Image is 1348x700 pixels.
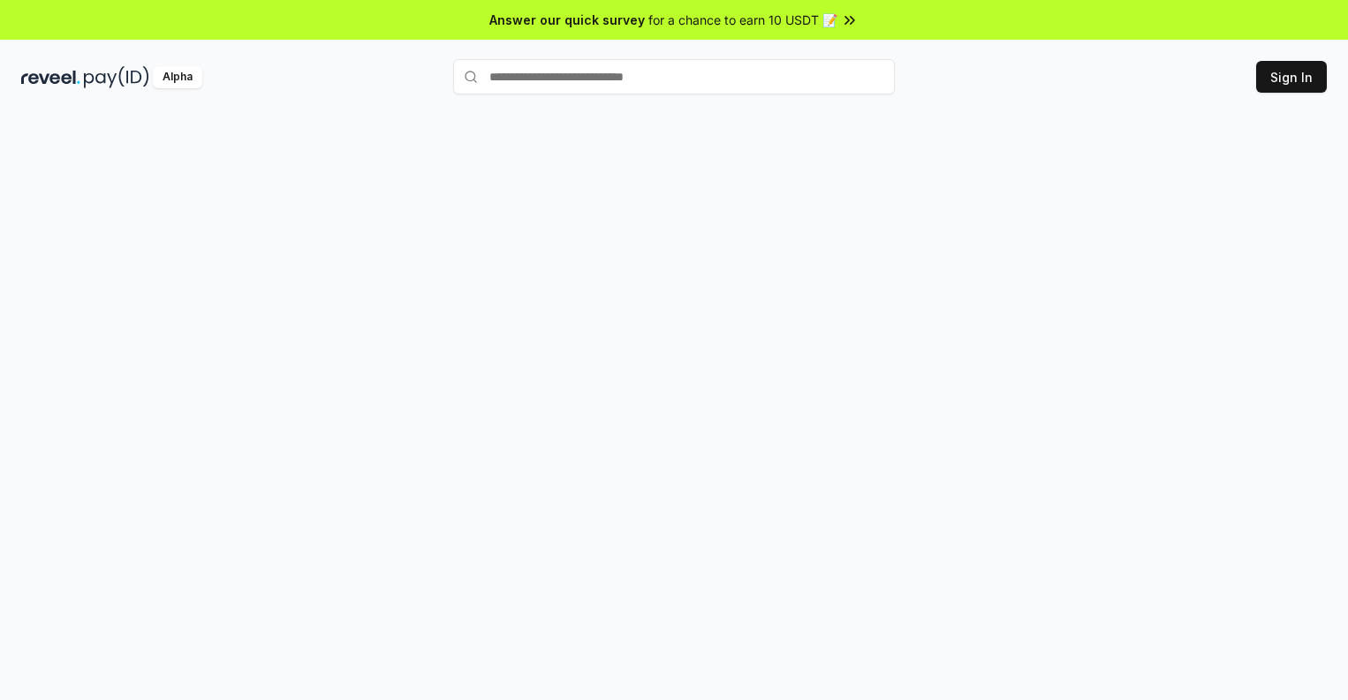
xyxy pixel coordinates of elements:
[489,11,645,29] span: Answer our quick survey
[84,66,149,88] img: pay_id
[153,66,202,88] div: Alpha
[21,66,80,88] img: reveel_dark
[1256,61,1327,93] button: Sign In
[648,11,837,29] span: for a chance to earn 10 USDT 📝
